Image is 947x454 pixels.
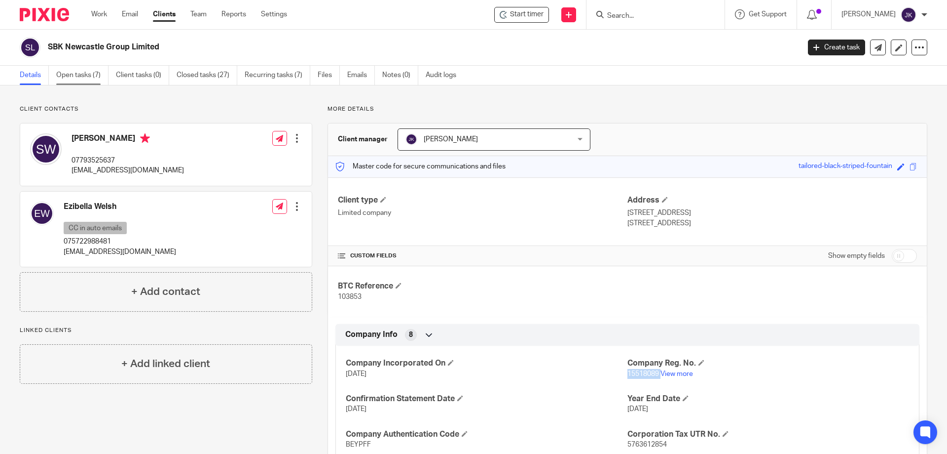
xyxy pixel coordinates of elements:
img: svg%3E [20,37,40,58]
div: SBK Newcastle Group Limited [494,7,549,23]
span: BEYPFF [346,441,371,448]
span: [DATE] [346,371,366,377]
span: 8 [409,330,413,340]
h4: CUSTOM FIELDS [338,252,627,260]
p: [EMAIL_ADDRESS][DOMAIN_NAME] [64,247,176,257]
p: More details [328,105,927,113]
a: Create task [808,40,865,55]
div: tailored-black-striped-fountain [799,161,892,172]
h4: Client type [338,195,627,206]
h4: Year End Date [627,394,909,404]
label: Show empty fields [828,251,885,261]
span: Company Info [345,330,398,340]
p: [EMAIL_ADDRESS][DOMAIN_NAME] [72,165,184,175]
h4: Company Reg. No. [627,358,909,369]
h4: + Add contact [131,284,200,299]
img: svg%3E [30,202,54,225]
div: Keywords by Traffic [109,58,166,65]
span: [PERSON_NAME] [424,136,478,143]
input: Search [606,12,695,21]
h3: Client manager [338,134,388,144]
a: Notes (0) [382,66,418,85]
img: tab_domain_overview_orange.svg [27,57,35,65]
a: View more [660,371,693,377]
p: Linked clients [20,327,312,334]
a: Clients [153,9,176,19]
span: 103853 [338,293,362,300]
h4: BTC Reference [338,281,627,291]
h4: Corporation Tax UTR No. [627,429,909,440]
a: Email [122,9,138,19]
a: Audit logs [426,66,464,85]
p: [STREET_ADDRESS] [627,208,917,218]
a: Closed tasks (27) [177,66,237,85]
img: logo_orange.svg [16,16,24,24]
a: Details [20,66,49,85]
div: v 4.0.25 [28,16,48,24]
p: CC in auto emails [64,222,127,234]
img: svg%3E [405,133,417,145]
img: svg%3E [30,133,62,165]
div: Domain Overview [37,58,88,65]
span: [DATE] [346,406,366,413]
h4: Confirmation Statement Date [346,394,627,404]
a: Team [190,9,207,19]
span: 5763612854 [627,441,667,448]
h4: Address [627,195,917,206]
a: Client tasks (0) [116,66,169,85]
a: Settings [261,9,287,19]
h4: Ezibella Welsh [64,202,176,212]
p: Client contacts [20,105,312,113]
img: Pixie [20,8,69,21]
a: Open tasks (7) [56,66,109,85]
span: Start timer [510,9,544,20]
h4: Company Incorporated On [346,358,627,369]
a: Reports [221,9,246,19]
p: 07793525637 [72,156,184,165]
p: [STREET_ADDRESS] [627,218,917,228]
i: Primary [140,133,150,143]
a: Emails [347,66,375,85]
span: 15518089 [627,371,659,377]
div: Domain: [DOMAIN_NAME] [26,26,109,34]
a: Files [318,66,340,85]
h2: SBK Newcastle Group Limited [48,42,644,52]
img: svg%3E [901,7,916,23]
p: 075722988481 [64,237,176,247]
img: website_grey.svg [16,26,24,34]
span: Get Support [749,11,787,18]
p: Master code for secure communications and files [335,162,506,171]
img: tab_keywords_by_traffic_grey.svg [98,57,106,65]
a: Work [91,9,107,19]
h4: Company Authentication Code [346,429,627,440]
span: [DATE] [627,406,648,413]
h4: [PERSON_NAME] [72,133,184,146]
h4: + Add linked client [121,356,210,371]
p: [PERSON_NAME] [841,9,896,19]
a: Recurring tasks (7) [245,66,310,85]
p: Limited company [338,208,627,218]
